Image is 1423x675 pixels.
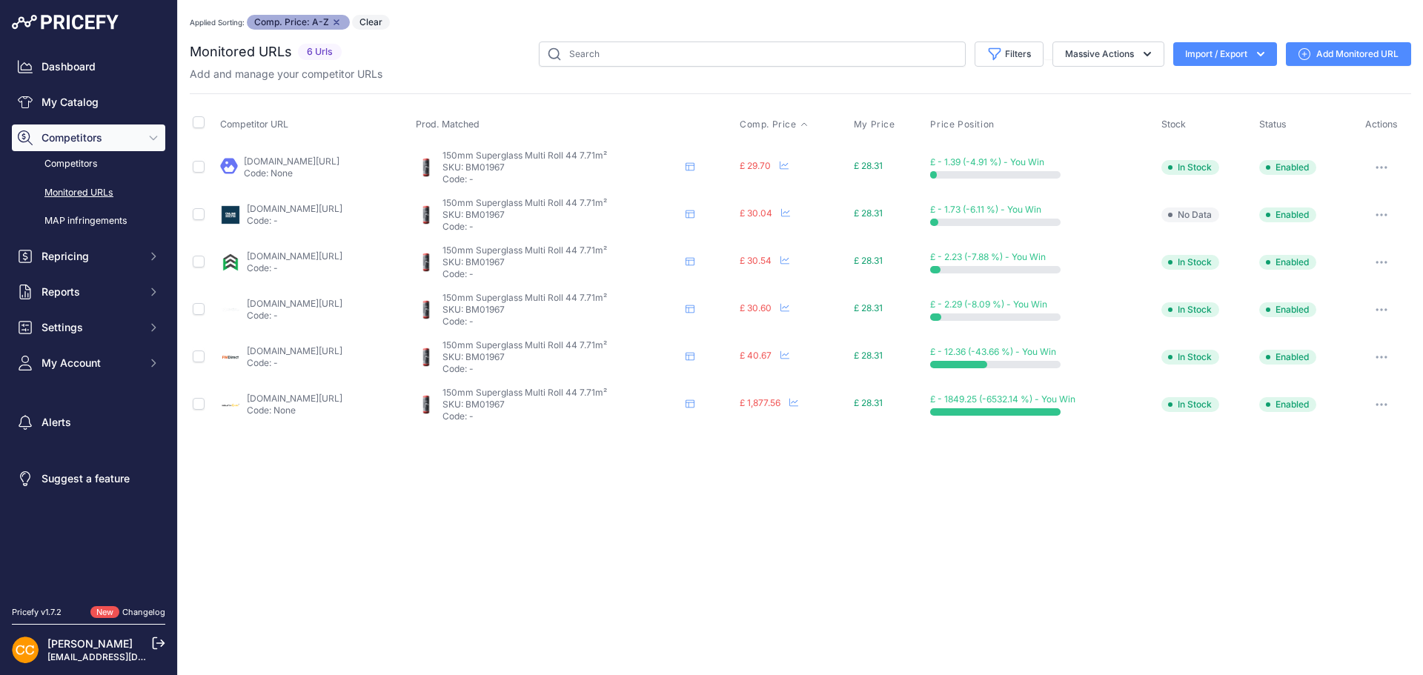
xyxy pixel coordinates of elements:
p: SKU: BM01967 [442,399,680,410]
p: Add and manage your competitor URLs [190,67,382,82]
a: Monitored URLs [12,180,165,206]
a: [DOMAIN_NAME][URL] [247,250,342,262]
a: Dashboard [12,53,165,80]
a: [DOMAIN_NAME][URL] [247,345,342,356]
span: Prod. Matched [416,119,480,130]
a: [DOMAIN_NAME][URL] [244,156,339,167]
button: Massive Actions [1052,41,1164,67]
button: Repricing [12,243,165,270]
span: 150mm Superglass Multi Roll 44 7.71m² [442,339,607,350]
button: Clear [352,15,390,30]
p: SKU: BM01967 [442,256,680,268]
span: Competitors [42,130,139,145]
button: Comp. Price [740,119,809,130]
span: My Price [854,119,895,130]
a: MAP infringements [12,208,165,234]
span: Stock [1161,119,1186,130]
button: My Price [854,119,898,130]
p: SKU: BM01967 [442,209,680,221]
span: Price Position [930,119,994,130]
span: £ - 1.39 (-4.91 %) - You Win [930,156,1044,167]
span: Enabled [1259,397,1316,412]
span: Enabled [1259,302,1316,317]
button: Price Position [930,119,997,130]
p: SKU: BM01967 [442,351,680,363]
p: Code: - [442,173,680,185]
p: Code: - [442,316,680,327]
span: Enabled [1259,207,1316,222]
p: Code: - [247,215,342,227]
span: Actions [1365,119,1398,130]
a: Competitors [12,151,165,177]
span: 150mm Superglass Multi Roll 44 7.71m² [442,387,607,398]
p: Code: - [442,410,680,422]
button: Settings [12,314,165,341]
span: In Stock [1161,302,1219,317]
span: Comp. Price: A-Z [247,15,350,30]
span: £ 30.04 [740,207,772,219]
span: Reports [42,285,139,299]
span: £ - 1849.25 (-6532.14 %) - You Win [930,393,1075,405]
a: [PERSON_NAME] [47,637,133,650]
span: Status [1259,119,1287,130]
span: In Stock [1161,350,1219,365]
span: Competitor URL [220,119,288,130]
a: Alerts [12,409,165,436]
small: Applied Sorting: [190,18,245,27]
span: £ 1,877.56 [740,397,780,408]
span: £ 29.70 [740,160,771,171]
span: £ 28.31 [854,397,883,408]
span: £ - 12.36 (-43.66 %) - You Win [930,346,1056,357]
span: 150mm Superglass Multi Roll 44 7.71m² [442,197,607,208]
a: My Catalog [12,89,165,116]
span: Comp. Price [740,119,797,130]
span: £ 40.67 [740,350,772,361]
p: Code: - [247,310,342,322]
a: [DOMAIN_NAME][URL] [247,298,342,309]
span: Settings [42,320,139,335]
a: [EMAIL_ADDRESS][DOMAIN_NAME] [47,651,202,662]
span: £ 30.54 [740,255,772,266]
a: Add Monitored URL [1286,42,1411,66]
a: [DOMAIN_NAME][URL] [247,203,342,214]
p: Code: - [442,268,680,280]
span: £ - 1.73 (-6.11 %) - You Win [930,204,1041,215]
h2: Monitored URLs [190,41,292,62]
span: 150mm Superglass Multi Roll 44 7.71m² [442,292,607,303]
span: Repricing [42,249,139,264]
span: In Stock [1161,255,1219,270]
span: 6 Urls [298,44,342,61]
span: £ - 2.23 (-7.88 %) - You Win [930,251,1046,262]
span: Enabled [1259,350,1316,365]
button: My Account [12,350,165,376]
span: New [90,606,119,619]
span: My Account [42,356,139,370]
p: Code: None [247,405,342,416]
span: Enabled [1259,160,1316,175]
p: Code: - [247,357,342,369]
div: Pricefy v1.7.2 [12,606,62,619]
span: £ 28.31 [854,302,883,313]
p: Code: None [244,167,339,179]
p: Code: - [247,262,342,274]
a: Suggest a feature [12,465,165,492]
p: Code: - [442,221,680,233]
p: SKU: BM01967 [442,304,680,316]
nav: Sidebar [12,53,165,588]
p: SKU: BM01967 [442,162,680,173]
button: Filters [975,41,1044,67]
p: Code: - [442,363,680,375]
span: Enabled [1259,255,1316,270]
img: Pricefy Logo [12,15,119,30]
span: £ 30.60 [740,302,772,313]
span: In Stock [1161,397,1219,412]
button: Import / Export [1173,42,1277,66]
span: In Stock [1161,160,1219,175]
span: £ 28.31 [854,350,883,361]
span: No Data [1161,207,1219,222]
a: Changelog [122,607,165,617]
button: Competitors [12,124,165,151]
span: 150mm Superglass Multi Roll 44 7.71m² [442,150,607,161]
button: Reports [12,279,165,305]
